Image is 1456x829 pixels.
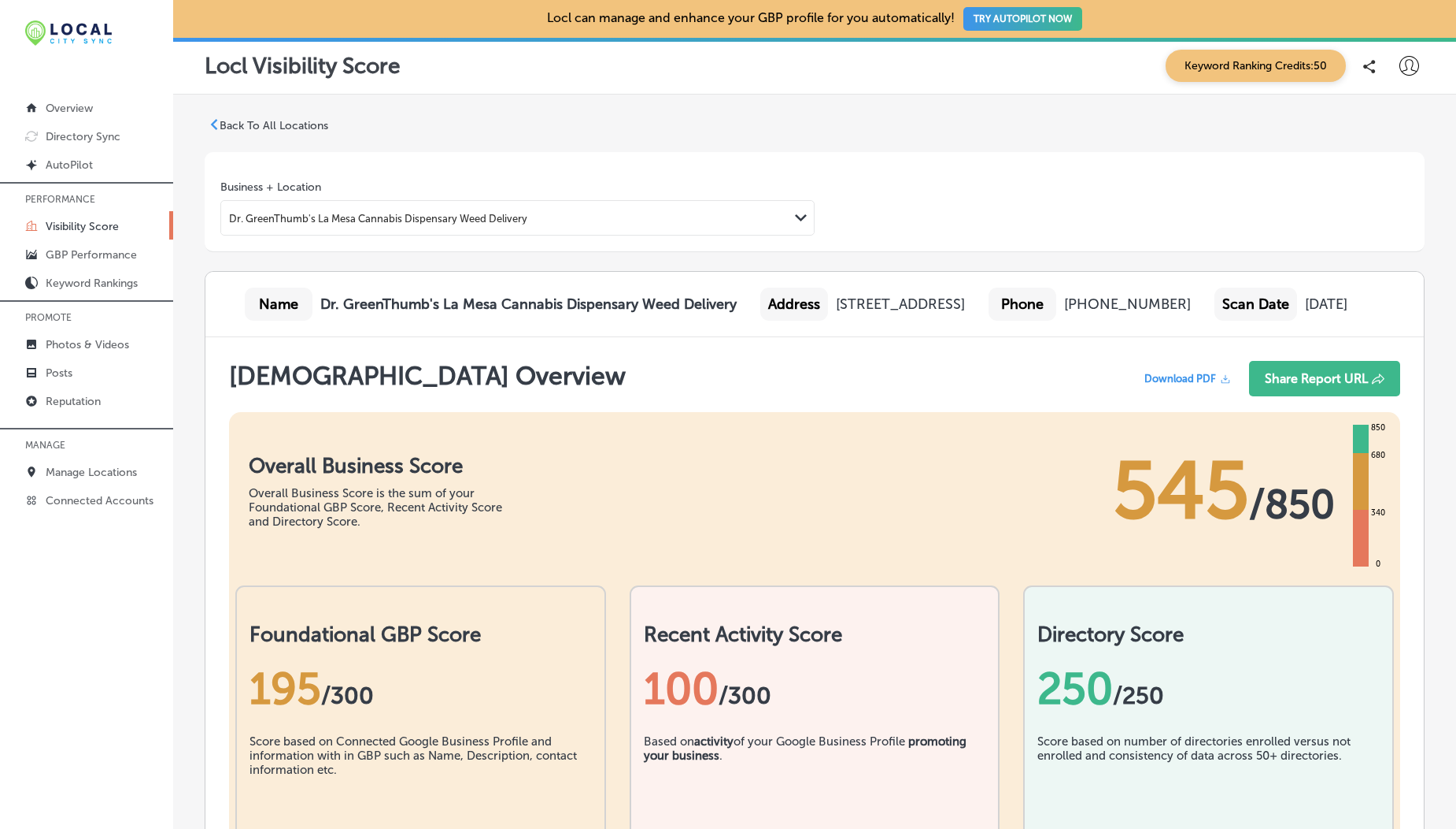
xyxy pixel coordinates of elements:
[760,288,828,321] div: Address
[1305,296,1347,313] div: [DATE]
[46,466,137,479] p: Manage Locations
[644,734,986,813] div: Based on of your Google Business Profile .
[989,288,1056,321] div: Phone
[249,486,524,529] div: Overall Business Score is the sum of your Foundational GBP Score, Recent Activity Score and Direc...
[46,130,120,143] p: Directory Sync
[220,119,328,132] p: Back To All Locations
[245,288,312,321] div: Name
[1064,296,1191,313] div: [PHONE_NUMBER]
[46,102,93,115] p: Overview
[205,53,401,79] p: Locl Visibility Score
[46,277,138,290] p: Keyword Rankings
[1214,288,1297,321] div: Scan Date
[46,395,101,408] p: Reputation
[1166,50,1346,82] span: Keyword Ranking Credits: 50
[1113,682,1164,710] span: /250
[249,663,592,715] div: 195
[220,180,321,194] label: Business + Location
[1144,373,1216,385] span: Download PDF
[46,158,93,172] p: AutoPilot
[1113,444,1249,538] span: 545
[644,623,986,647] h2: Recent Activity Score
[1368,422,1388,434] div: 850
[229,361,626,404] h1: [DEMOGRAPHIC_DATA] Overview
[694,734,734,749] b: activity
[644,734,966,763] b: promoting your business
[46,220,119,233] p: Visibility Score
[1249,361,1400,396] button: Share Report URL
[644,663,986,715] div: 100
[963,7,1082,31] button: TRY AUTOPILOT NOW
[1037,623,1380,647] h2: Directory Score
[1037,734,1380,813] div: Score based on number of directories enrolled versus not enrolled and consistency of data across ...
[249,623,592,647] h2: Foundational GBP Score
[1368,449,1388,462] div: 680
[46,338,129,351] p: Photos & Videos
[229,212,527,224] div: Dr. GreenThumb's La Mesa Cannabis Dispensary Weed Delivery
[25,20,112,46] img: 12321ecb-abad-46dd-be7f-2600e8d3409flocal-city-sync-logo-rectangle.png
[249,454,524,478] h1: Overall Business Score
[46,248,137,262] p: GBP Performance
[249,734,592,813] div: Score based on Connected Google Business Profile and information with in GBP such as Name, Descri...
[1373,558,1384,571] div: 0
[836,296,965,313] div: [STREET_ADDRESS]
[1249,481,1335,528] span: / 850
[321,682,374,710] span: / 300
[320,296,737,313] b: Dr. GreenThumb's La Mesa Cannabis Dispensary Weed Delivery
[1037,663,1380,715] div: 250
[46,366,72,380] p: Posts
[46,494,153,507] p: Connected Accounts
[1368,507,1388,519] div: 340
[719,682,771,710] span: /300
